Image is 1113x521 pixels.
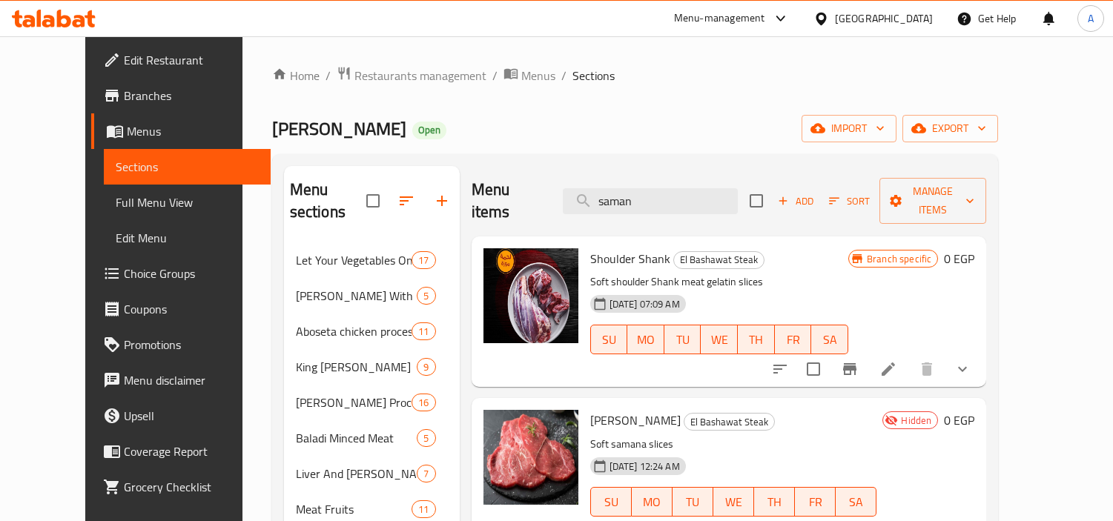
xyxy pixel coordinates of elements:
[945,351,980,387] button: show more
[412,322,435,340] div: items
[296,465,417,482] div: Liver And Akkawi
[563,188,738,214] input: search
[417,360,435,374] span: 9
[798,354,829,385] span: Select to update
[604,459,686,474] span: [DATE] 12:24 AM
[895,414,937,428] span: Hidden
[326,67,331,84] li: /
[412,502,435,517] span: 11
[124,478,260,496] span: Grocery Checklist
[861,252,937,266] span: Branch specific
[417,429,435,447] div: items
[772,190,819,213] span: Add item
[116,193,260,211] span: Full Menu View
[284,456,460,491] div: Liver And [PERSON_NAME]7
[91,327,271,362] a: Promotions
[795,487,836,517] button: FR
[417,431,435,445] span: 5
[674,251,764,268] span: El Bashawat Steak
[272,112,406,145] span: [PERSON_NAME]
[296,394,412,411] span: [PERSON_NAME] Processed
[590,487,632,517] button: SU
[811,325,848,354] button: SA
[124,336,260,354] span: Promotions
[104,149,271,185] a: Sections
[284,385,460,420] div: [PERSON_NAME] Processed16
[116,158,260,176] span: Sections
[91,42,271,78] a: Edit Restaurant
[124,407,260,425] span: Upsell
[284,278,460,313] div: [PERSON_NAME] With Bone5
[91,113,271,149] a: Menus
[417,465,435,482] div: items
[632,487,673,517] button: MO
[590,248,670,270] span: Shoulder Shank
[914,119,986,138] span: export
[825,190,873,213] button: Sort
[701,325,738,354] button: WE
[91,469,271,505] a: Grocery Checklist
[127,122,260,140] span: Menus
[879,360,897,378] a: Edit menu item
[813,119,885,138] span: import
[412,500,435,518] div: items
[296,500,412,518] span: Meat Fruits
[389,183,424,219] span: Sort sections
[801,491,830,513] span: FR
[284,313,460,349] div: Aboseta chicken processed11
[879,178,987,224] button: Manage items
[902,115,998,142] button: export
[503,66,555,85] a: Menus
[590,325,628,354] button: SU
[678,491,707,513] span: TU
[296,322,412,340] div: Aboseta chicken processed
[91,434,271,469] a: Coverage Report
[412,124,446,136] span: Open
[836,487,876,517] button: SA
[412,396,435,410] span: 16
[832,351,868,387] button: Branch-specific-item
[483,410,578,505] img: Samana Sliced
[604,297,686,311] span: [DATE] 07:09 AM
[891,182,975,219] span: Manage items
[124,87,260,104] span: Branches
[744,329,769,351] span: TH
[597,329,622,351] span: SU
[572,67,615,84] span: Sections
[116,229,260,247] span: Edit Menu
[754,487,795,517] button: TH
[124,51,260,69] span: Edit Restaurant
[842,491,871,513] span: SA
[296,251,412,269] span: Let Your Vegetables On Talabat And Your Meat On [PERSON_NAME]
[707,329,732,351] span: WE
[684,413,775,431] div: El Bashawat Steak
[760,491,789,513] span: TH
[337,66,486,85] a: Restaurants management
[412,122,446,139] div: Open
[272,67,320,84] a: Home
[909,351,945,387] button: delete
[357,185,389,216] span: Select all sections
[424,183,460,219] button: Add section
[492,67,498,84] li: /
[412,394,435,411] div: items
[590,435,877,454] p: Soft samana slices
[638,491,667,513] span: MO
[412,325,435,339] span: 11
[521,67,555,84] span: Menus
[272,66,999,85] nav: breadcrumb
[412,253,435,268] span: 17
[296,358,417,376] span: King [PERSON_NAME]
[674,10,765,27] div: Menu-management
[417,358,435,376] div: items
[417,467,435,481] span: 7
[104,220,271,256] a: Edit Menu
[296,287,417,305] div: Kandouz With Bone
[91,78,271,113] a: Branches
[835,10,933,27] div: [GEOGRAPHIC_DATA]
[627,325,664,354] button: MO
[775,325,812,354] button: FR
[762,351,798,387] button: sort-choices
[124,442,260,460] span: Coverage Report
